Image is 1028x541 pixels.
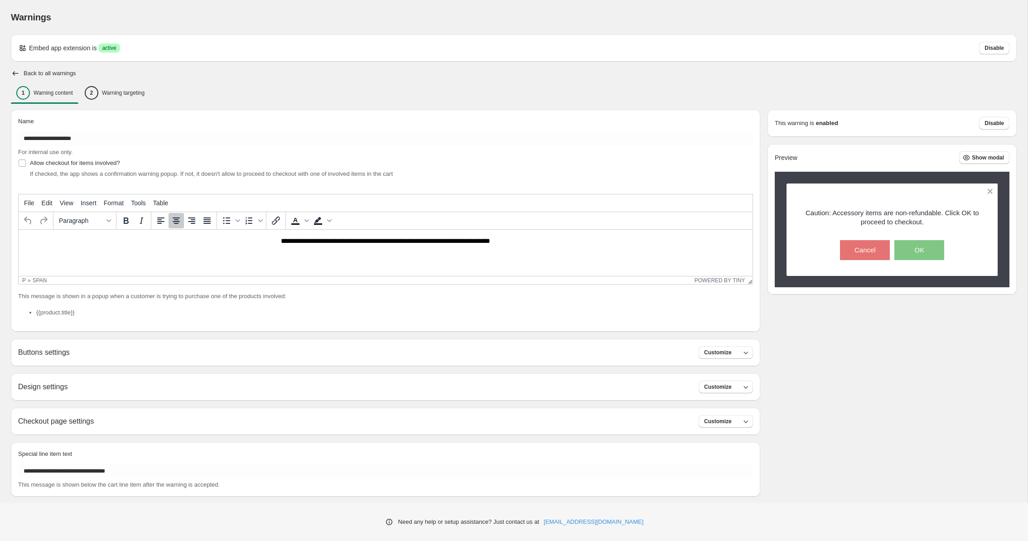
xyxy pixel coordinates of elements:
[18,348,70,357] h2: Buttons settings
[24,70,76,77] h2: Back to all warnings
[79,83,150,102] button: 2Warning targeting
[30,159,120,166] span: Allow checkout for items involved?
[979,117,1009,130] button: Disable
[985,120,1004,127] span: Disable
[18,417,94,425] h2: Checkout page settings
[184,213,199,228] button: Align right
[959,151,1009,164] button: Show modal
[219,213,241,228] div: Bullet list
[544,517,643,527] a: [EMAIL_ADDRESS][DOMAIN_NAME]
[775,119,814,128] p: This warning is
[81,199,97,207] span: Insert
[840,240,890,260] button: Cancel
[55,213,114,228] button: Formats
[85,86,98,100] div: 2
[268,213,284,228] button: Insert/edit link
[22,277,26,284] div: p
[18,149,72,155] span: For internal use only.
[36,308,753,317] li: {{product.title}}
[806,209,979,226] span: Caution: Accessory items are non-refundable. Click OK to proceed to checkout.
[19,230,753,276] iframe: Rich Text Area
[36,213,51,228] button: Redo
[18,292,753,301] p: This message is shown in a popup when a customer is trying to purchase one of the products involved:
[24,199,34,207] span: File
[775,154,797,162] h2: Preview
[30,170,393,177] span: If checked, the app shows a confirmation warning popup. If not, it doesn't allow to proceed to ch...
[59,217,103,224] span: Paragraph
[816,119,838,128] strong: enabled
[18,382,68,391] h2: Design settings
[704,349,732,356] span: Customize
[199,213,215,228] button: Justify
[704,383,732,391] span: Customize
[131,199,146,207] span: Tools
[102,89,145,97] p: Warning targeting
[60,199,73,207] span: View
[134,213,149,228] button: Italic
[18,481,220,488] span: This message is shown below the cart line item after the warning is accepted.
[979,42,1009,54] button: Disable
[42,199,53,207] span: Edit
[104,199,124,207] span: Format
[241,213,264,228] div: Numbered list
[288,213,310,228] div: Text color
[18,450,72,457] span: Special line item text
[29,43,97,53] p: Embed app extension is
[745,276,753,284] div: Resize
[16,86,30,100] div: 1
[704,418,732,425] span: Customize
[28,277,31,284] div: »
[11,83,78,102] button: 1Warning content
[972,154,1004,161] span: Show modal
[118,213,134,228] button: Bold
[153,213,169,228] button: Align left
[169,213,184,228] button: Align center
[699,346,753,359] button: Customize
[985,44,1004,52] span: Disable
[18,118,34,125] span: Name
[153,199,168,207] span: Table
[699,415,753,428] button: Customize
[310,213,333,228] div: Background color
[11,12,51,22] span: Warnings
[34,89,73,97] p: Warning content
[699,381,753,393] button: Customize
[695,277,745,284] a: Powered by Tiny
[20,213,36,228] button: Undo
[894,240,944,260] button: OK
[102,44,116,52] span: active
[33,277,47,284] div: span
